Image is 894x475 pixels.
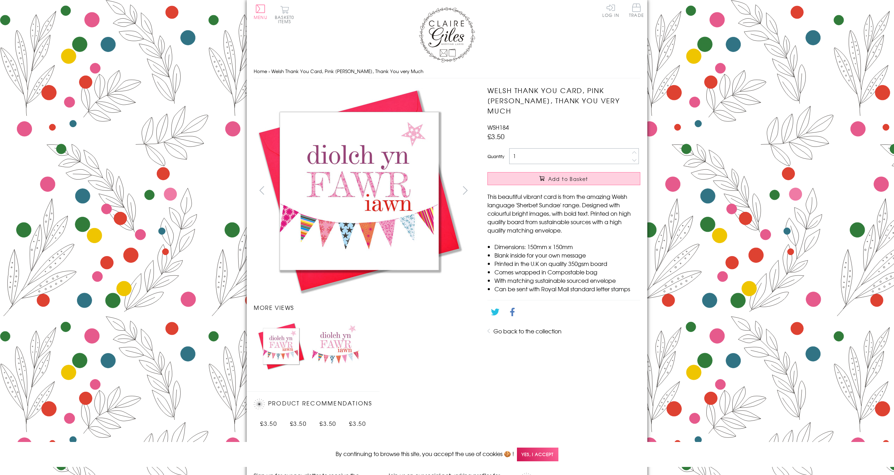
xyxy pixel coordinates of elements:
h3: More views [254,303,473,312]
span: › [268,68,270,74]
span: £3.50 [260,419,277,428]
a: Trade [629,4,644,19]
nav: breadcrumbs [254,64,640,79]
span: £3.50 [487,131,505,141]
button: Add to Basket [487,172,640,185]
span: Welsh Thank You Card, Pink [PERSON_NAME], Thank You very Much [271,68,423,74]
h2: Product recommendations [254,399,372,409]
img: Claire Giles Greetings Cards [419,7,475,63]
img: Welsh Thank You Card, Pink Bunting, Thank You very Much [312,322,360,370]
a: Home [254,68,267,74]
img: Welsh Thank You Card, Pink Bunting, Thank You very Much [254,85,465,296]
li: Can be sent with Royal Mail standard letter stamps [494,285,640,293]
img: Welsh Thank You Card, Pink Bunting, Thank You very Much [257,322,305,370]
a: Welsh Baby Card, Pink Bunting, Beautiful bouncing brand new Baby Girl £3.50 [343,414,372,428]
span: £3.50 [290,419,307,428]
a: Go back to the collection [493,327,562,335]
span: £3.50 [319,419,336,428]
span: 0 items [278,14,294,25]
li: Blank inside for your own message [494,251,640,259]
li: Carousel Page 1 (Current Slide) [254,319,309,373]
span: Add to Basket [548,175,588,182]
span: £3.50 [349,419,366,428]
label: Quantity [487,153,504,160]
a: Welsh Congratulations Card, Pink Bunting and Star £3.50 [254,414,283,428]
span: Menu [254,14,267,20]
span: WSH184 [487,123,509,131]
li: Printed in the U.K on quality 350gsm board [494,259,640,268]
a: Log In [602,4,619,17]
h1: Welsh Thank You Card, Pink [PERSON_NAME], Thank You very Much [487,85,640,116]
ul: Carousel Pagination [254,319,473,373]
button: Basket0 items [275,6,294,24]
button: next [458,182,473,198]
button: prev [254,182,270,198]
span: Yes, I accept [517,448,558,461]
a: Welsh Thank You Card, Pink Stars, To a Great Teacher £3.50 [283,414,313,428]
li: Comes wrapped in Compostable bag [494,268,640,276]
span: Trade [629,4,644,17]
p: This beautiful vibrant card is from the amazing Welsh language 'Sherbet Sundae' range. Designed w... [487,192,640,234]
li: Carousel Page 2 [309,319,363,373]
a: Welsh Congratulations Card, Blue Bunting, Congratulations £3.50 [313,414,343,428]
button: Menu [254,5,267,19]
li: Dimensions: 150mm x 150mm [494,242,640,251]
li: With matching sustainable sourced envelope [494,276,640,285]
